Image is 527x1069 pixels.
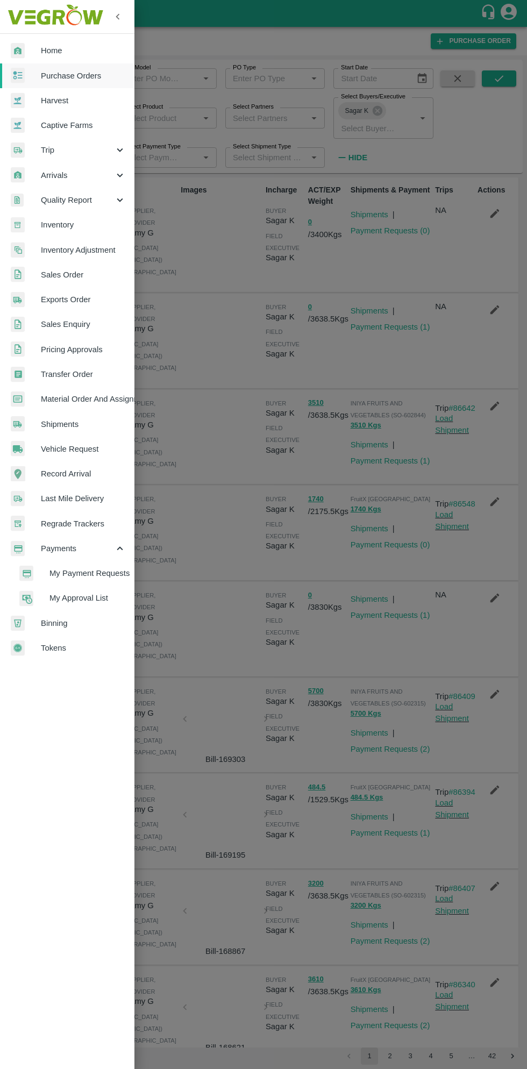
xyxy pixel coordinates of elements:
[41,443,126,455] span: Vehicle Request
[11,466,25,481] img: recordArrival
[41,95,126,106] span: Harvest
[11,267,25,282] img: sales
[11,167,25,183] img: whArrival
[11,416,25,432] img: shipments
[41,70,126,82] span: Purchase Orders
[9,586,134,610] a: approvalMy Approval List
[41,144,114,156] span: Trip
[11,341,25,357] img: sales
[41,344,126,355] span: Pricing Approvals
[11,391,25,407] img: centralMaterial
[11,242,25,258] img: inventory
[41,393,126,405] span: Material Order And Assignment
[41,642,126,654] span: Tokens
[19,590,33,607] img: approval
[41,244,126,256] span: Inventory Adjustment
[41,194,114,206] span: Quality Report
[41,169,114,181] span: Arrivals
[11,217,25,233] img: whInventory
[41,617,126,629] span: Binning
[11,541,25,557] img: payment
[9,561,134,586] a: paymentMy Payment Requests
[11,616,25,631] img: bin
[11,640,25,656] img: tokens
[11,142,25,158] img: delivery
[41,45,126,56] span: Home
[11,68,25,83] img: reciept
[11,491,25,507] img: delivery
[11,367,25,382] img: whTransfer
[11,92,25,109] img: harvest
[41,318,126,330] span: Sales Enquiry
[11,317,25,332] img: sales
[41,418,126,430] span: Shipments
[41,493,126,504] span: Last Mile Delivery
[11,194,24,207] img: qualityReport
[11,441,25,457] img: vehicle
[11,43,25,59] img: whArrival
[49,592,126,604] span: My Approval List
[41,119,126,131] span: Captive Farms
[41,294,126,305] span: Exports Order
[11,516,25,531] img: whTracker
[41,518,126,530] span: Regrade Trackers
[11,292,25,308] img: shipments
[41,468,126,480] span: Record Arrival
[41,269,126,281] span: Sales Order
[41,219,126,231] span: Inventory
[41,368,126,380] span: Transfer Order
[49,567,126,579] span: My Payment Requests
[41,543,114,554] span: Payments
[11,117,25,133] img: harvest
[19,566,33,581] img: payment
